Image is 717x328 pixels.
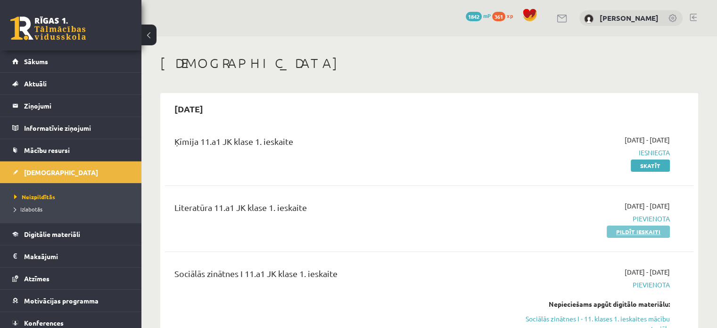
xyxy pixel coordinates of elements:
[24,319,64,327] span: Konferences
[12,139,130,161] a: Mācību resursi
[514,214,670,224] span: Pievienota
[24,230,80,238] span: Digitālie materiāli
[14,205,42,213] span: Izlabotās
[607,226,670,238] a: Pildīt ieskaiti
[24,168,98,177] span: [DEMOGRAPHIC_DATA]
[12,290,130,311] a: Motivācijas programma
[174,201,500,219] div: Literatūra 11.a1 JK klase 1. ieskaite
[12,95,130,117] a: Ziņojumi
[24,79,47,88] span: Aktuāli
[24,57,48,66] span: Sākums
[12,73,130,94] a: Aktuāli
[466,12,482,21] span: 1842
[584,14,593,24] img: Rēzija Blūma
[24,274,49,283] span: Atzīmes
[165,98,213,120] h2: [DATE]
[174,135,500,152] div: Ķīmija 11.a1 JK klase 1. ieskaite
[14,205,132,213] a: Izlabotās
[625,267,670,277] span: [DATE] - [DATE]
[507,12,513,19] span: xp
[492,12,518,19] a: 361 xp
[174,267,500,285] div: Sociālās zinātnes I 11.a1 JK klase 1. ieskaite
[12,50,130,72] a: Sākums
[24,245,130,267] legend: Maksājumi
[625,201,670,211] span: [DATE] - [DATE]
[24,146,70,154] span: Mācību resursi
[12,223,130,245] a: Digitālie materiāli
[514,148,670,158] span: Iesniegta
[492,12,505,21] span: 361
[10,17,86,40] a: Rīgas 1. Tālmācības vidusskola
[14,193,55,201] span: Neizpildītās
[625,135,670,145] span: [DATE] - [DATE]
[24,95,130,117] legend: Ziņojumi
[14,193,132,201] a: Neizpildītās
[466,12,491,19] a: 1842 mP
[631,160,670,172] a: Skatīt
[160,55,698,71] h1: [DEMOGRAPHIC_DATA]
[12,268,130,289] a: Atzīmes
[600,13,659,23] a: [PERSON_NAME]
[12,161,130,183] a: [DEMOGRAPHIC_DATA]
[12,245,130,267] a: Maksājumi
[12,117,130,139] a: Informatīvie ziņojumi
[514,280,670,290] span: Pievienota
[24,117,130,139] legend: Informatīvie ziņojumi
[514,299,670,309] div: Nepieciešams apgūt digitālo materiālu:
[24,296,99,305] span: Motivācijas programma
[483,12,491,19] span: mP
